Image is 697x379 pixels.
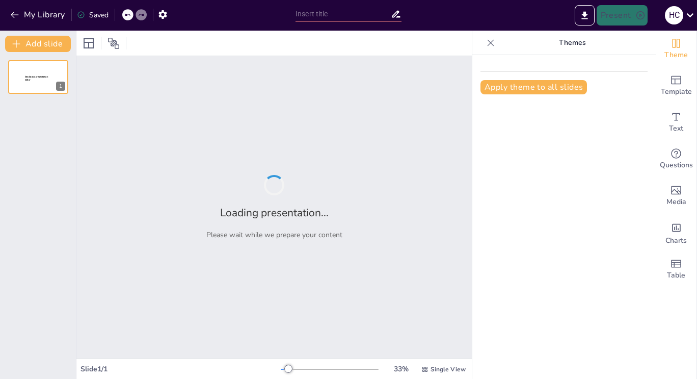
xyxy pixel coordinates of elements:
[665,235,687,246] span: Charts
[431,365,466,373] span: Single View
[656,31,696,67] div: Change the overall theme
[220,206,329,220] h2: Loading presentation...
[8,60,68,94] div: 1
[389,364,413,374] div: 33 %
[664,49,688,61] span: Theme
[669,123,683,134] span: Text
[480,80,587,94] button: Apply theme to all slides
[597,5,648,26] button: Present
[81,35,97,52] div: Layout
[656,178,696,214] div: Add images, graphics, shapes or video
[81,364,281,374] div: Slide 1 / 1
[656,67,696,104] div: Add ready made slides
[575,5,595,26] button: Export to PowerPoint
[660,160,693,171] span: Questions
[77,10,109,20] div: Saved
[656,214,696,251] div: Add charts and graphs
[206,230,342,240] p: Please wait while we prepare your content
[656,104,696,141] div: Add text boxes
[661,86,692,97] span: Template
[667,270,685,281] span: Table
[108,37,120,49] span: Position
[56,82,65,91] div: 1
[25,75,48,81] span: Sendsteps presentation editor
[666,196,686,208] span: Media
[656,251,696,288] div: Add a table
[296,7,391,21] input: Insert title
[5,36,71,52] button: Add slide
[665,6,683,24] div: H C
[8,7,69,23] button: My Library
[665,5,683,26] button: H C
[656,141,696,178] div: Get real-time input from your audience
[499,31,646,55] p: Themes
